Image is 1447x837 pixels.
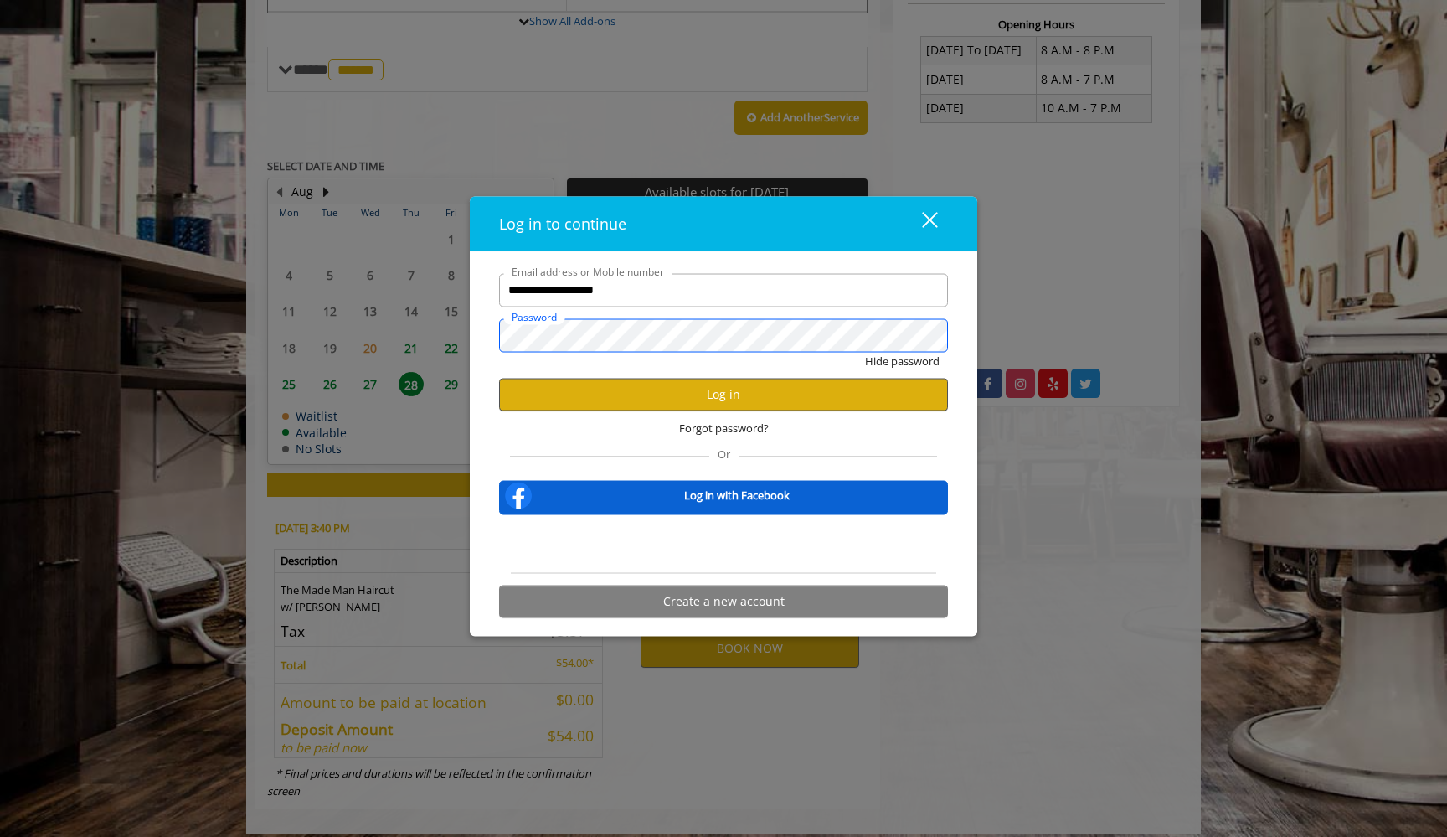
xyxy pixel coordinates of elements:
span: Or [709,446,739,461]
input: Email address or Mobile number [499,273,948,307]
label: Email address or Mobile number [503,263,672,279]
b: Log in with Facebook [684,487,790,504]
span: Log in to continue [499,213,626,233]
div: close dialog [903,211,936,236]
button: Log in [499,378,948,411]
button: close dialog [891,206,948,240]
div: Sign in with Google. Opens in new tab [646,525,801,562]
label: Password [503,308,565,324]
iframe: Sign in with Google Button [638,525,809,562]
button: Create a new account [499,585,948,617]
button: Hide password [865,352,940,369]
input: Password [499,318,948,352]
span: Forgot password? [679,419,769,437]
img: facebook-logo [502,478,535,512]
